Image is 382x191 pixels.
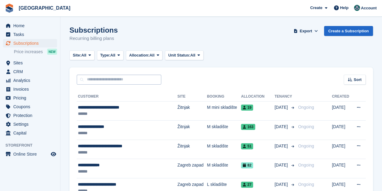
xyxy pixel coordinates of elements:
[16,3,73,13] a: [GEOGRAPHIC_DATA]
[274,104,289,111] span: [DATE]
[177,101,207,121] td: Žitnjak
[13,150,50,158] span: Online Store
[100,52,111,58] span: Type:
[13,129,50,137] span: Capital
[298,182,314,187] span: Ongoing
[14,49,43,55] span: Price increases
[3,59,57,67] a: menu
[77,92,177,102] th: Customer
[3,21,57,30] a: menu
[50,151,57,158] a: Preview store
[298,144,314,148] span: Ongoing
[310,5,322,11] span: Create
[69,50,95,60] button: Site: All
[13,30,50,39] span: Tasks
[207,92,241,102] th: Booking
[3,76,57,85] a: menu
[13,102,50,111] span: Coupons
[298,163,314,167] span: Ongoing
[241,92,274,102] th: Allocation
[73,52,81,58] span: Site:
[3,111,57,120] a: menu
[97,50,124,60] button: Type: All
[14,48,57,55] a: Price increases NEW
[13,59,50,67] span: Sites
[241,143,253,149] span: 51
[13,111,50,120] span: Protection
[177,92,207,102] th: Site
[354,5,360,11] img: Željko Gobac
[354,77,361,83] span: Sort
[241,124,255,130] span: 163
[69,35,118,42] p: Recurring billing plans
[274,143,289,149] span: [DATE]
[274,162,289,168] span: [DATE]
[177,121,207,140] td: Žitnjak
[177,140,207,159] td: Žitnjak
[3,85,57,93] a: menu
[13,39,50,47] span: Subscriptions
[332,92,352,102] th: Created
[168,52,190,58] span: Unit Status:
[69,26,118,34] h1: Subscriptions
[13,21,50,30] span: Home
[274,92,296,102] th: Tenancy
[241,162,253,168] span: 82
[190,52,195,58] span: All
[3,94,57,102] a: menu
[274,181,289,188] span: [DATE]
[5,4,14,13] img: stora-icon-8386f47178a22dfd0bd8f6a31ec36ba5ce8667c1dd55bd0f319d3a0aa187defe.svg
[207,159,241,178] td: M skladište
[47,49,57,55] div: NEW
[13,76,50,85] span: Analytics
[241,105,253,111] span: 19
[207,140,241,159] td: M skladište
[3,120,57,128] a: menu
[13,67,50,76] span: CRM
[5,142,60,148] span: Storefront
[332,159,352,178] td: [DATE]
[274,124,289,130] span: [DATE]
[207,121,241,140] td: M skladište
[13,94,50,102] span: Pricing
[3,150,57,158] a: menu
[293,26,319,36] button: Export
[298,105,314,110] span: Ongoing
[241,182,253,188] span: 27
[129,52,149,58] span: Allocation:
[340,5,348,11] span: Help
[149,52,155,58] span: All
[81,52,86,58] span: All
[13,85,50,93] span: Invoices
[332,121,352,140] td: [DATE]
[165,50,203,60] button: Unit Status: All
[332,101,352,121] td: [DATE]
[3,39,57,47] a: menu
[13,120,50,128] span: Settings
[3,102,57,111] a: menu
[110,52,115,58] span: All
[207,101,241,121] td: M mini skladište
[300,28,312,34] span: Export
[3,129,57,137] a: menu
[298,124,314,129] span: Ongoing
[324,26,373,36] a: Create a Subscription
[3,67,57,76] a: menu
[126,50,163,60] button: Allocation: All
[177,159,207,178] td: Zagreb zapad
[332,140,352,159] td: [DATE]
[3,30,57,39] a: menu
[361,5,377,11] span: Account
